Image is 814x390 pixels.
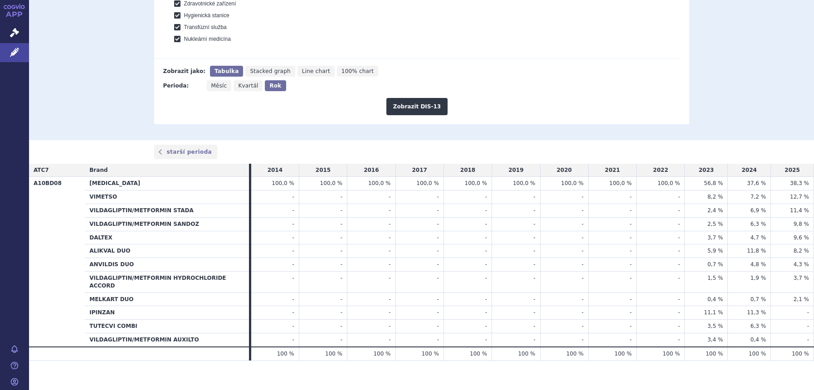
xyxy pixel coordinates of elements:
span: - [292,323,294,329]
span: - [341,221,342,227]
span: 9,6 % [794,234,809,241]
span: - [485,261,487,268]
td: 2025 [771,164,814,177]
span: - [533,248,535,254]
td: 2024 [728,164,771,177]
span: - [485,336,487,343]
span: - [533,207,535,214]
span: 12,7 % [790,194,809,200]
td: 2019 [492,164,540,177]
span: - [485,194,487,200]
span: ATC7 [34,167,49,173]
span: 2,1 % [794,296,809,302]
span: - [630,336,632,343]
span: - [581,248,583,254]
th: VILDAGLIPTIN/METFORMIN STADA [85,204,249,218]
span: - [341,336,342,343]
span: - [485,323,487,329]
span: - [678,336,680,343]
span: - [389,296,390,302]
span: - [581,207,583,214]
span: - [581,323,583,329]
span: - [341,275,342,281]
span: 3,5 % [707,323,723,329]
span: 2,4 % [707,207,723,214]
span: 9,8 % [794,221,809,227]
span: 11,1 % [704,309,723,316]
span: 100 % [470,351,487,357]
span: 3,7 % [707,234,723,241]
span: 100,0 % [561,180,584,186]
button: Zobrazit DIS-13 [386,98,448,115]
span: - [678,261,680,268]
th: VIMETSO [85,190,249,204]
span: - [389,221,390,227]
span: 100,0 % [320,180,343,186]
span: 100 % [373,351,390,357]
span: - [630,248,632,254]
span: - [630,221,632,227]
span: - [389,207,390,214]
span: - [485,275,487,281]
span: - [533,296,535,302]
span: - [678,309,680,316]
span: - [533,336,535,343]
span: - [630,275,632,281]
th: TUTECVI COMBI [85,320,249,333]
span: 0,4 % [707,296,723,302]
span: - [678,323,680,329]
th: ALIKVAL DUO [85,244,249,258]
span: 100 % [277,351,294,357]
span: - [292,248,294,254]
span: 100 % [706,351,723,357]
div: Zobrazit jako: [163,66,205,77]
span: - [581,275,583,281]
span: 56,8 % [704,180,723,186]
span: - [389,261,390,268]
td: 2016 [347,164,395,177]
span: 4,3 % [794,261,809,268]
span: - [630,261,632,268]
span: 0,7 % [707,261,723,268]
span: - [437,309,439,316]
td: 2018 [444,164,492,177]
span: 100 % [566,351,584,357]
span: 6,9 % [751,207,766,214]
span: 100 % [422,351,439,357]
span: - [292,336,294,343]
span: Hygienická stanice [184,12,229,19]
span: - [389,248,390,254]
span: - [341,248,342,254]
td: 2023 [685,164,728,177]
span: - [389,309,390,316]
span: - [533,221,535,227]
span: - [533,261,535,268]
span: 100 % [792,351,809,357]
span: 1,5 % [707,275,723,281]
span: - [389,323,390,329]
span: 100,0 % [513,180,536,186]
span: - [341,323,342,329]
span: - [437,248,439,254]
span: - [437,275,439,281]
span: 100,0 % [272,180,294,186]
span: - [292,221,294,227]
span: 8,2 % [707,194,723,200]
td: 2017 [395,164,444,177]
td: 2021 [588,164,636,177]
span: 100,0 % [368,180,391,186]
span: 6,3 % [751,221,766,227]
span: 11,8 % [747,248,766,254]
span: 3,4 % [707,336,723,343]
span: 100 % [663,351,680,357]
span: - [533,309,535,316]
span: - [630,234,632,241]
span: - [485,248,487,254]
span: - [581,261,583,268]
span: 100 % [325,351,342,357]
span: 38,3 % [790,180,809,186]
span: - [581,194,583,200]
span: 6,3 % [751,323,766,329]
span: - [341,296,342,302]
span: - [485,309,487,316]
